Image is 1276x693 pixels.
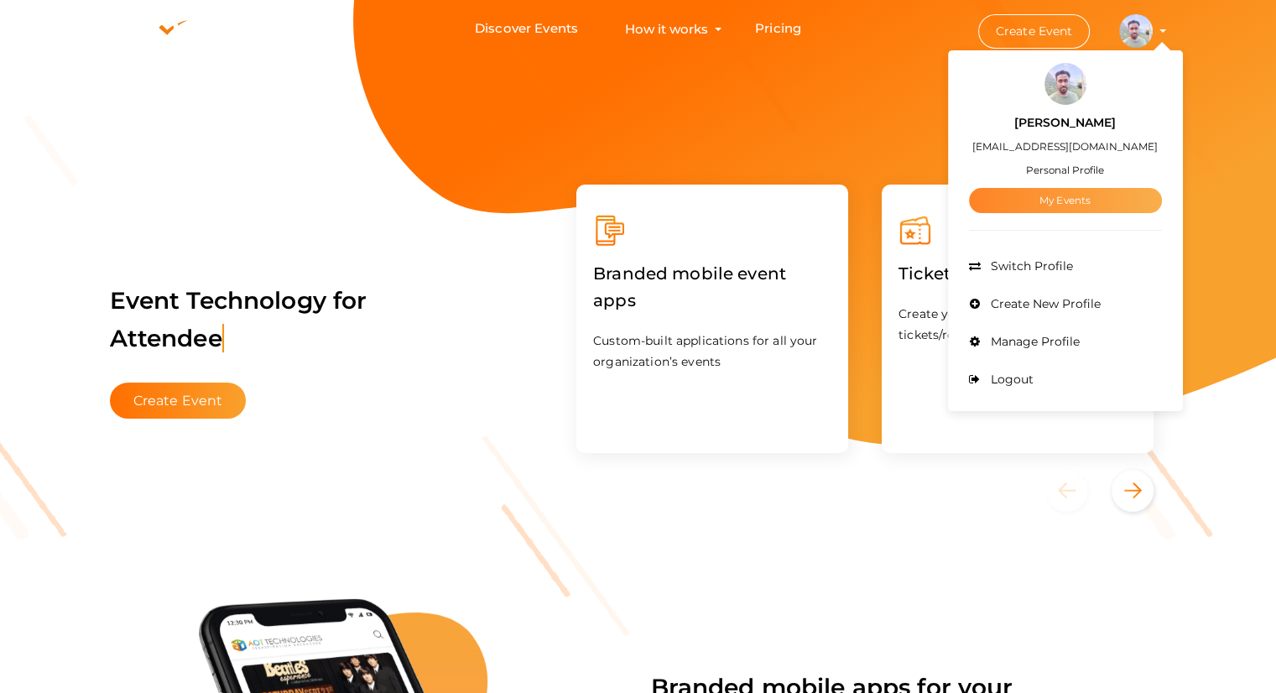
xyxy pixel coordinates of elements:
[898,247,1106,300] label: Ticketing & Registration
[898,304,1137,346] p: Create your event and start selling your tickets/registrations in minutes.
[1112,470,1154,512] button: Next
[593,294,831,310] a: Branded mobile event apps
[620,13,713,44] button: How it works
[1044,63,1086,105] img: ACg8ocJxTL9uYcnhaNvFZuftGNHJDiiBHTVJlCXhmLL3QY_ku3qgyu-z6A=s100
[987,334,1080,349] span: Manage Profile
[972,137,1158,156] label: [EMAIL_ADDRESS][DOMAIN_NAME]
[593,247,831,326] label: Branded mobile event apps
[1014,113,1116,133] label: [PERSON_NAME]
[593,331,831,373] p: Custom-built applications for all your organization’s events
[1045,470,1108,512] button: Previous
[1119,14,1153,48] img: ACg8ocJxTL9uYcnhaNvFZuftGNHJDiiBHTVJlCXhmLL3QY_ku3qgyu-z6A=s100
[110,261,367,378] label: Event Technology for
[987,258,1073,274] span: Switch Profile
[110,383,247,419] button: Create Event
[898,267,1106,283] a: Ticketing & Registration
[987,372,1034,387] span: Logout
[755,13,801,44] a: Pricing
[969,188,1162,213] a: My Events
[1026,164,1104,176] small: Personal Profile
[110,324,224,352] span: Attendee
[978,14,1091,49] button: Create Event
[987,296,1101,311] span: Create New Profile
[475,13,578,44] a: Discover Events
